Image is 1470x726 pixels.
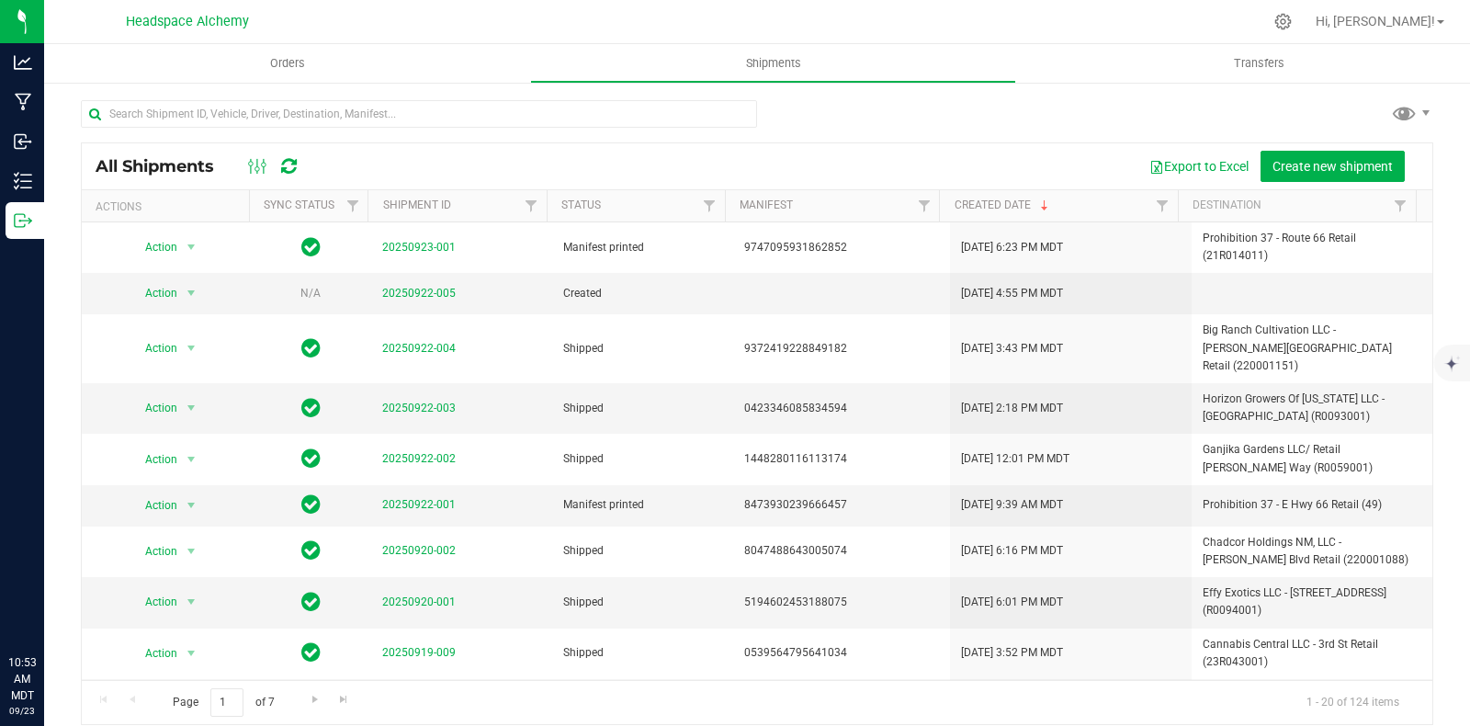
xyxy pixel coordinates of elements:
button: Create new shipment [1261,151,1405,182]
a: Filter [1385,190,1416,221]
span: Big Ranch Cultivation LLC - [PERSON_NAME][GEOGRAPHIC_DATA] Retail (220001151) [1203,322,1422,375]
div: Actions [96,200,242,213]
span: Action [130,280,179,306]
span: Shipped [563,542,722,560]
span: Action [130,493,179,518]
span: 9747095931862852 [744,239,939,256]
span: Shipped [563,340,722,357]
span: In Sync [301,446,321,471]
span: Action [130,395,179,421]
th: Destination [1178,190,1416,222]
span: In Sync [301,538,321,563]
span: 5194602453188075 [744,594,939,611]
inline-svg: Inbound [14,132,32,151]
span: select [180,280,203,306]
span: In Sync [301,589,321,615]
a: 20250922-004 [382,342,456,355]
p: 10:53 AM MDT [8,654,36,704]
span: 8473930239666457 [744,496,939,514]
span: In Sync [301,395,321,421]
a: Manifest [740,199,793,211]
span: Created [563,285,722,302]
span: Effy Exotics LLC - [STREET_ADDRESS] (R0094001) [1203,584,1422,619]
span: Manifest printed [563,239,722,256]
span: [DATE] 6:16 PM MDT [961,542,1063,560]
a: Filter [515,190,546,221]
a: Status [561,199,601,211]
span: Shipped [563,594,722,611]
span: 9372419228849182 [744,340,939,357]
button: Export to Excel [1137,151,1261,182]
span: All Shipments [96,156,232,176]
span: select [180,589,203,615]
span: In Sync [301,492,321,517]
a: Filter [909,190,939,221]
a: 20250919-009 [382,646,456,659]
span: Page of 7 [157,688,289,717]
inline-svg: Inventory [14,172,32,190]
span: In Sync [301,335,321,361]
span: select [180,447,203,472]
span: Chadcor Holdings NM, LLC - [PERSON_NAME] Blvd Retail (220001088) [1203,534,1422,569]
span: 8047488643005074 [744,542,939,560]
a: Shipments [530,44,1016,83]
span: Shipped [563,644,722,662]
a: 20250922-002 [382,452,456,465]
inline-svg: Analytics [14,53,32,72]
a: Filter [695,190,725,221]
span: [DATE] 9:39 AM MDT [961,496,1063,514]
span: Headspace Alchemy [126,14,249,29]
span: Hi, [PERSON_NAME]! [1316,14,1435,28]
span: select [180,539,203,564]
a: Go to the next page [301,688,328,713]
span: Horizon Growers Of [US_STATE] LLC - [GEOGRAPHIC_DATA] (R0093001) [1203,391,1422,425]
a: 20250922-005 [382,287,456,300]
span: Action [130,335,179,361]
span: 1448280116113174 [744,450,939,468]
input: 1 [210,688,243,717]
a: Sync Status [264,199,334,211]
a: Filter [1148,190,1178,221]
a: 20250920-002 [382,544,456,557]
span: Action [130,234,179,260]
span: [DATE] 12:01 PM MDT [961,450,1069,468]
span: 0423346085834594 [744,400,939,417]
span: Shipped [563,450,722,468]
span: N/A [300,287,321,300]
span: select [180,335,203,361]
span: Manifest printed [563,496,722,514]
span: Ganjika Gardens LLC/ Retail [PERSON_NAME] Way (R0059001) [1203,441,1422,476]
span: Cannabis Central LLC - 3rd St Retail (23R043001) [1203,636,1422,671]
span: Shipped [563,400,722,417]
span: 1 - 20 of 124 items [1292,688,1414,716]
a: Filter [337,190,367,221]
span: [DATE] 3:52 PM MDT [961,644,1063,662]
a: 20250922-001 [382,498,456,511]
span: Action [130,589,179,615]
div: Manage settings [1272,13,1295,30]
span: Prohibition 37 - Route 66 Retail (21R014011) [1203,230,1422,265]
a: 20250923-001 [382,241,456,254]
span: [DATE] 3:43 PM MDT [961,340,1063,357]
a: Created Date [955,199,1052,211]
span: In Sync [301,234,321,260]
span: [DATE] 6:23 PM MDT [961,239,1063,256]
span: select [180,641,203,666]
span: [DATE] 4:55 PM MDT [961,285,1063,302]
span: Create new shipment [1272,159,1393,174]
p: 09/23 [8,704,36,718]
span: 0539564795641034 [744,644,939,662]
span: Shipments [721,55,826,72]
a: Go to the last page [331,688,357,713]
span: select [180,493,203,518]
span: select [180,234,203,260]
span: Prohibition 37 - E Hwy 66 Retail (49) [1203,496,1422,514]
span: [DATE] 2:18 PM MDT [961,400,1063,417]
span: [DATE] 6:01 PM MDT [961,594,1063,611]
a: Shipment ID [383,199,451,211]
span: In Sync [301,640,321,665]
span: Transfers [1209,55,1309,72]
span: Action [130,539,179,564]
span: Orders [245,55,330,72]
span: Action [130,641,179,666]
